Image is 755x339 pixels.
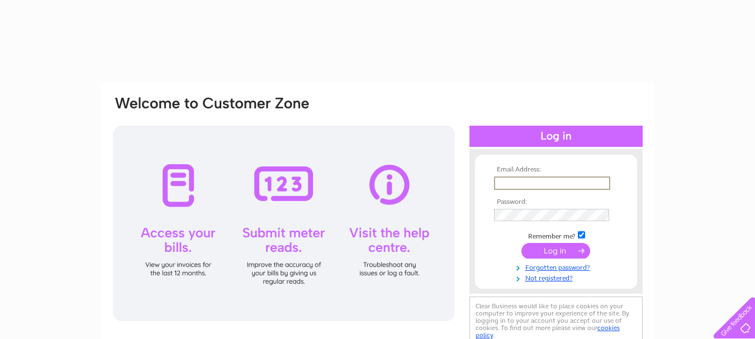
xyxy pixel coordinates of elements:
[476,324,620,339] a: cookies policy
[494,261,621,272] a: Forgotten password?
[494,272,621,283] a: Not registered?
[491,166,621,174] th: Email Address:
[491,198,621,206] th: Password:
[521,243,590,259] input: Submit
[491,230,621,241] td: Remember me?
